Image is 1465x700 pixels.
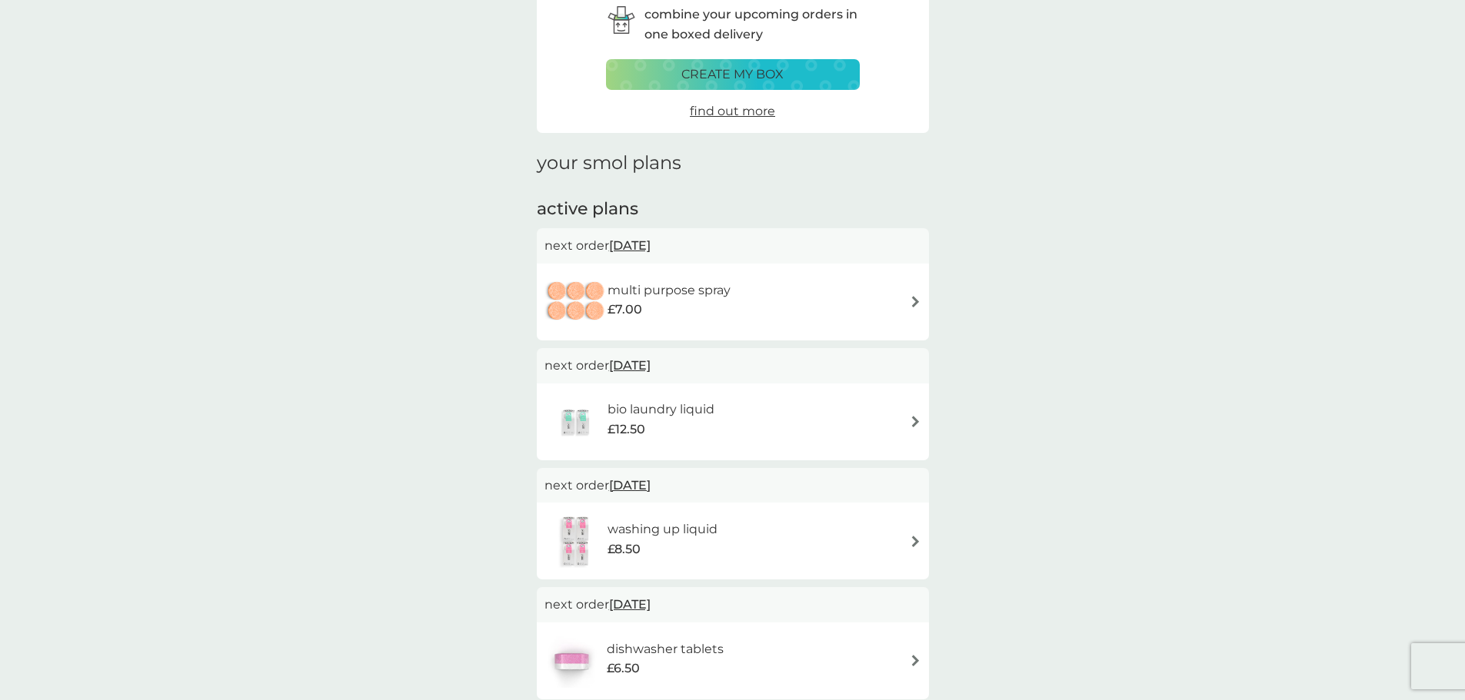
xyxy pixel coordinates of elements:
[690,101,775,121] a: find out more
[544,476,921,496] p: next order
[544,356,921,376] p: next order
[608,519,718,539] h6: washing up liquid
[608,400,714,420] h6: bio laundry liquid
[609,589,651,619] span: [DATE]
[607,659,640,678] span: £6.50
[537,152,929,174] h1: your smol plans
[910,536,921,547] img: arrow right
[690,104,775,118] span: find out more
[910,655,921,666] img: arrow right
[537,197,929,221] h2: active plans
[608,300,642,320] span: £7.00
[644,5,860,44] p: combine your upcoming orders in one boxed delivery
[608,280,731,300] h6: multi purpose spray
[544,275,608,329] img: multi purpose spray
[609,231,651,260] span: [DATE]
[544,634,598,688] img: dishwasher tablets
[608,539,641,559] span: £8.50
[607,639,724,659] h6: dishwasher tablets
[544,395,608,449] img: bio laundry liquid
[609,350,651,380] span: [DATE]
[910,296,921,307] img: arrow right
[609,470,651,500] span: [DATE]
[544,595,921,615] p: next order
[606,59,860,90] button: create my box
[544,514,608,568] img: washing up liquid
[544,236,921,256] p: next order
[608,420,645,440] span: £12.50
[681,65,784,85] p: create my box
[910,416,921,427] img: arrow right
